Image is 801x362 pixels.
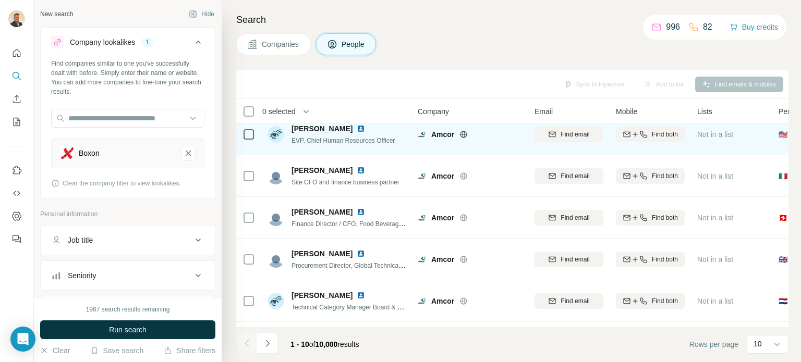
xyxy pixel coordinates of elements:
[703,21,712,33] p: 82
[697,130,733,139] span: Not in a list
[68,235,93,245] div: Job title
[290,340,359,348] span: results
[290,340,309,348] span: 1 - 10
[63,179,181,188] span: Clear the company filter to view lookalikes.
[40,9,73,19] div: New search
[257,333,278,354] button: Navigate to next page
[68,270,96,281] div: Seniority
[292,137,395,144] span: EVP, Chief Human Resources Officer
[697,297,733,305] span: Not in a list
[418,130,426,139] img: Logo of Amcor
[41,263,215,288] button: Seniority
[730,20,778,34] button: Buy credits
[561,255,589,264] span: Find email
[262,106,296,117] span: 0 selected
[262,39,300,49] span: Companies
[8,207,25,226] button: Dashboard
[418,214,426,222] img: Logo of Amcor
[418,172,426,180] img: Logo of Amcor
[41,30,215,59] button: Company lookalikes1
[652,213,678,222] span: Find both
[292,303,414,311] span: Technical Category Manager Board & Paper
[41,228,215,253] button: Job title
[8,230,25,248] button: Feedback
[292,248,353,259] span: [PERSON_NAME]
[86,305,170,314] div: 1967 search results remaining
[779,171,787,181] span: 🇮🇹
[141,38,153,47] div: 1
[535,127,603,142] button: Find email
[236,13,788,27] h4: Search
[79,148,100,158] div: Boxon
[164,345,215,356] button: Share filters
[697,172,733,180] span: Not in a list
[697,214,733,222] span: Not in a list
[357,249,365,258] img: LinkedIn logo
[652,171,678,181] span: Find both
[292,219,474,228] span: Finance Director / CFO, Food Beverage & Personal Care Division
[70,37,135,47] div: Company lookalikes
[561,213,589,222] span: Find email
[292,179,399,186] span: Site CFO and finance business partner
[616,127,685,142] button: Find both
[51,59,204,96] div: Find companies similar to one you've successfully dealt with before. Simply enter their name or w...
[315,340,338,348] span: 10,000
[8,44,25,63] button: Quick start
[268,168,284,184] img: Avatar
[109,324,147,335] span: Run search
[40,345,70,356] button: Clear
[535,293,603,309] button: Find email
[418,106,449,117] span: Company
[268,251,284,268] img: Avatar
[689,339,738,349] span: Rows per page
[8,184,25,203] button: Use Surfe API
[10,327,35,352] div: Open Intercom Messenger
[431,129,454,140] span: Amcor
[292,207,353,217] span: [PERSON_NAME]
[561,130,589,139] span: Find email
[697,106,712,117] span: Lists
[616,252,685,267] button: Find both
[268,126,284,143] img: Avatar
[268,293,284,309] img: Avatar
[779,213,787,223] span: 🇨🇭
[779,296,787,306] span: 🇳🇱
[357,166,365,174] img: LinkedIn logo
[357,291,365,299] img: LinkedIn logo
[754,339,762,349] p: 10
[652,296,678,306] span: Find both
[8,67,25,85] button: Search
[431,296,454,306] span: Amcor
[616,293,685,309] button: Find both
[535,252,603,267] button: Find email
[8,10,25,27] img: Avatar
[181,6,222,22] button: Hide
[779,254,787,265] span: 🇬🇧
[60,146,75,160] img: Boxon-logo
[561,171,589,181] span: Find email
[431,171,454,181] span: Amcor
[181,146,196,160] button: Boxon-remove-button
[90,345,143,356] button: Save search
[418,255,426,264] img: Logo of Amcor
[666,21,680,33] p: 996
[535,168,603,184] button: Find email
[561,296,589,306] span: Find email
[616,106,637,117] span: Mobile
[652,130,678,139] span: Find both
[652,255,678,264] span: Find both
[535,210,603,226] button: Find email
[268,209,284,226] img: Avatar
[418,297,426,305] img: Logo of Amcor
[8,113,25,131] button: My lists
[357,124,365,133] img: LinkedIn logo
[431,254,454,265] span: Amcor
[535,106,553,117] span: Email
[357,208,365,216] img: LinkedIn logo
[431,213,454,223] span: Amcor
[8,90,25,108] button: Enrich CSV
[8,161,25,180] button: Use Surfe on LinkedIn
[292,165,353,176] span: [PERSON_NAME]
[616,168,685,184] button: Find both
[40,209,215,219] p: Personal information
